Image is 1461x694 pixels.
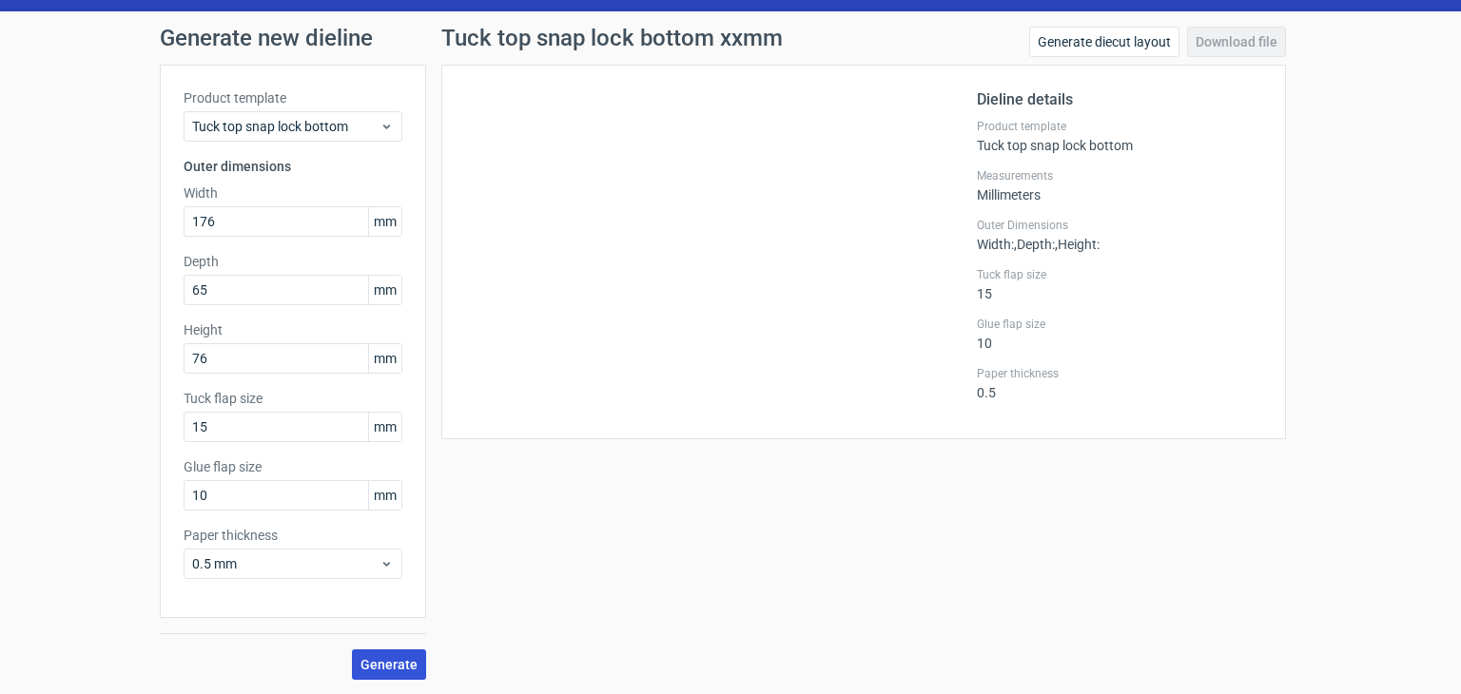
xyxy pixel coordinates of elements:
[977,237,1014,252] span: Width :
[977,317,1262,351] div: 10
[368,344,401,373] span: mm
[977,267,1262,301] div: 15
[977,119,1262,153] div: Tuck top snap lock bottom
[977,119,1262,134] label: Product template
[184,88,402,107] label: Product template
[360,658,418,671] span: Generate
[977,366,1262,400] div: 0.5
[1055,237,1100,252] span: , Height :
[368,207,401,236] span: mm
[977,218,1262,233] label: Outer Dimensions
[1014,237,1055,252] span: , Depth :
[977,168,1262,183] label: Measurements
[977,267,1262,282] label: Tuck flap size
[184,526,402,545] label: Paper thickness
[184,157,402,176] h3: Outer dimensions
[441,27,783,49] h1: Tuck top snap lock bottom xxmm
[368,481,401,510] span: mm
[1029,27,1179,57] a: Generate diecut layout
[352,649,426,680] button: Generate
[192,554,380,573] span: 0.5 mm
[184,320,402,339] label: Height
[977,317,1262,332] label: Glue flap size
[368,276,401,304] span: mm
[160,27,1301,49] h1: Generate new dieline
[184,389,402,408] label: Tuck flap size
[977,366,1262,381] label: Paper thickness
[977,88,1262,111] h2: Dieline details
[368,413,401,441] span: mm
[977,168,1262,202] div: Millimeters
[184,183,402,202] label: Width
[184,252,402,271] label: Depth
[192,117,380,136] span: Tuck top snap lock bottom
[184,457,402,476] label: Glue flap size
